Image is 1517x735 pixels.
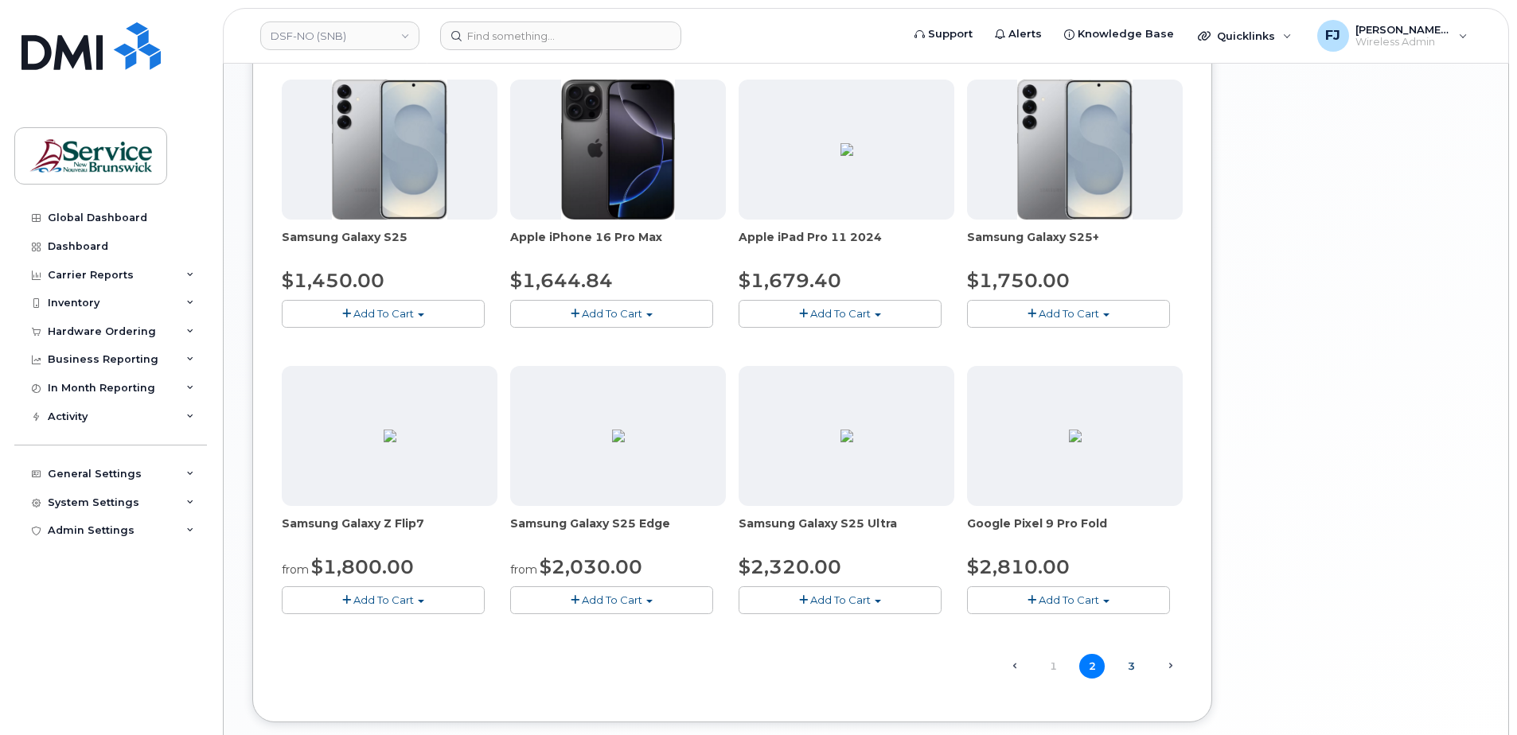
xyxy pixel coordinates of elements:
[810,307,871,320] span: Add To Cart
[510,229,726,261] div: Apple iPhone 16 Pro Max
[984,18,1053,50] a: Alerts
[1001,655,1027,676] a: ← Previous
[282,229,497,261] div: Samsung Galaxy S25
[353,307,414,320] span: Add To Cart
[840,143,853,156] img: BF9CF08C-A21D-4331-90BE-D58B11F67180.png
[1187,20,1303,52] div: Quicklinks
[840,430,853,442] img: 7D20093E-3558-4C43-A0B8-59FB12937EE2.png
[967,555,1070,578] span: $2,810.00
[510,586,713,614] button: Add To Cart
[1355,23,1451,36] span: [PERSON_NAME] (SNB)
[967,269,1070,292] span: $1,750.00
[384,430,396,442] img: 61A58039-834C-4ED4-B74F-4684F27FBE9B.png
[810,593,871,606] span: Add To Cart
[1069,430,1082,442] img: 578BE584-2748-446C-802C-E46FBEA8A53E.png
[1157,655,1183,676] a: Next →
[1017,80,1132,220] img: s25plus.png
[311,555,414,578] span: $1,800.00
[967,586,1170,614] button: Add To Cart
[1079,654,1105,679] span: 2
[739,555,841,578] span: $2,320.00
[582,307,642,320] span: Add To Cart
[1217,29,1275,42] span: Quicklinks
[967,515,1183,547] div: Google Pixel 9 Pro Fold
[1039,307,1099,320] span: Add To Cart
[1008,26,1042,42] span: Alerts
[282,562,309,577] small: from
[1306,20,1479,52] div: Fougere, Jonathan (SNB)
[510,269,613,292] span: $1,644.84
[1040,654,1066,679] a: 1
[1039,593,1099,606] span: Add To Cart
[282,586,485,614] button: Add To Cart
[739,229,954,261] div: Apple iPad Pro 11 2024
[1078,26,1174,42] span: Knowledge Base
[510,562,537,577] small: from
[739,269,841,292] span: $1,679.40
[903,18,984,50] a: Support
[739,300,942,328] button: Add To Cart
[582,593,642,606] span: Add To Cart
[928,26,973,42] span: Support
[282,269,384,292] span: $1,450.00
[612,430,625,442] img: E881CB29-02E8-436B-8C82-0720D7D8F2CB.png
[561,80,674,220] img: iphone_16_pro.png
[282,300,485,328] button: Add To Cart
[353,593,414,606] span: Add To Cart
[967,300,1170,328] button: Add To Cart
[739,515,954,547] div: Samsung Galaxy S25 Ultra
[1118,654,1144,679] a: 3
[510,300,713,328] button: Add To Cart
[1053,18,1185,50] a: Knowledge Base
[540,555,642,578] span: $2,030.00
[967,229,1183,261] div: Samsung Galaxy S25+
[739,586,942,614] button: Add To Cart
[510,515,726,547] div: Samsung Galaxy S25 Edge
[332,80,447,220] img: s25plus.png
[282,515,497,547] div: Samsung Galaxy Z Flip7
[1325,26,1340,45] span: FJ
[260,21,419,50] a: DSF-NO (SNB)
[1355,36,1451,49] span: Wireless Admin
[440,21,681,50] input: Find something...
